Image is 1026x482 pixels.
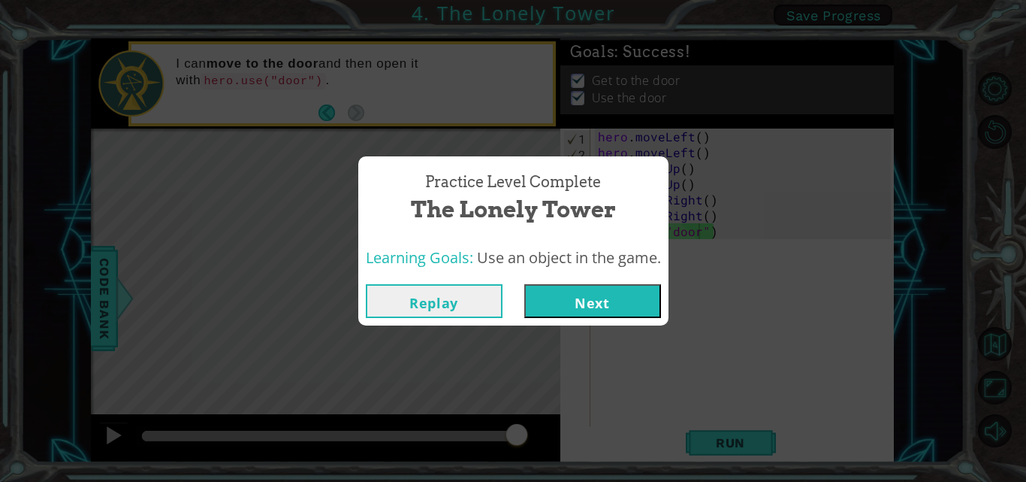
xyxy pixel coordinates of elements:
[366,284,502,318] button: Replay
[524,284,661,318] button: Next
[425,171,601,193] span: Practice Level Complete
[411,193,616,226] span: The Lonely Tower
[366,247,473,268] span: Learning Goals:
[477,247,661,268] span: Use an object in the game.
